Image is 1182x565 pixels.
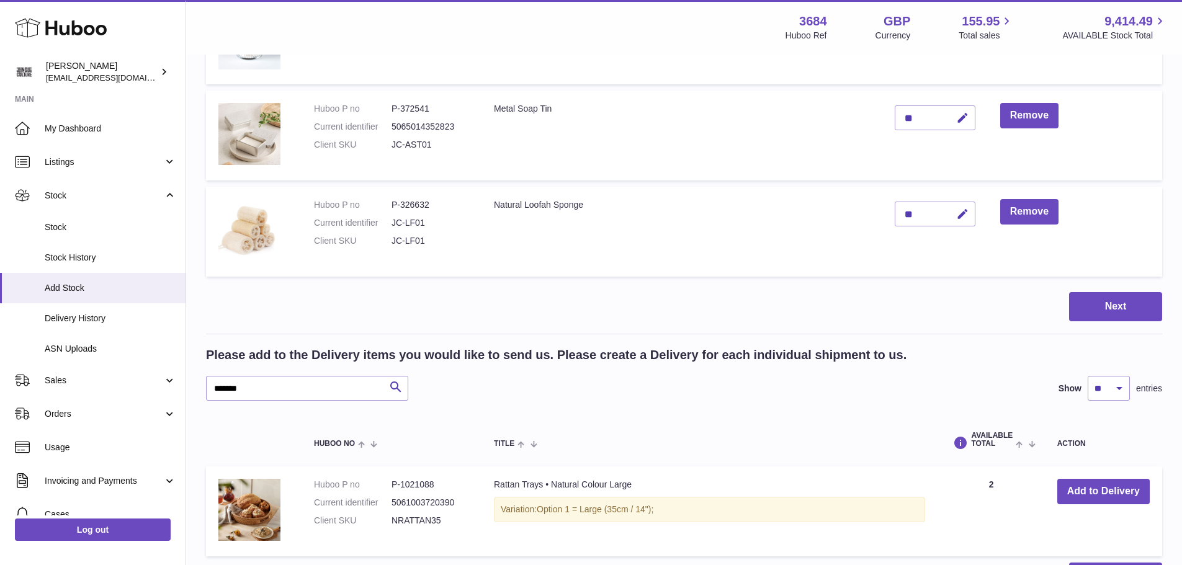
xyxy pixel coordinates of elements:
dd: P-372541 [392,103,469,115]
span: Cases [45,509,176,520]
img: Rattan Trays • Natural Colour Large [218,479,280,541]
span: Sales [45,375,163,386]
span: Delivery History [45,313,176,324]
div: Currency [875,30,911,42]
dd: 5065014352823 [392,121,469,133]
dd: JC-LF01 [392,235,469,247]
dd: JC-AST01 [392,139,469,151]
h2: Please add to the Delivery items you would like to send us. Please create a Delivery for each ind... [206,347,907,363]
div: Variation: [494,497,925,522]
label: Show [1059,383,1081,394]
button: Add to Delivery [1057,479,1150,504]
span: [EMAIL_ADDRESS][DOMAIN_NAME] [46,73,182,82]
dd: NRATTAN35 [392,515,469,527]
td: Rattan Trays • Natural Colour Large [481,466,938,556]
dt: Current identifier [314,121,392,133]
span: Invoicing and Payments [45,475,163,487]
img: Metal Soap Tin [218,103,280,165]
img: Natural Loofah Sponge [218,199,280,261]
dd: P-1021088 [392,479,469,491]
span: Stock [45,221,176,233]
dt: Client SKU [314,235,392,247]
div: [PERSON_NAME] [46,60,158,84]
dd: P-326632 [392,199,469,211]
button: Remove [1000,199,1059,225]
a: 155.95 Total sales [959,13,1014,42]
td: Natural Loofah Sponge [481,187,882,277]
span: AVAILABLE Stock Total [1062,30,1167,42]
a: 9,414.49 AVAILABLE Stock Total [1062,13,1167,42]
button: Remove [1000,103,1059,128]
span: Usage [45,442,176,453]
strong: GBP [884,13,910,30]
div: Huboo Ref [786,30,827,42]
dt: Huboo P no [314,199,392,211]
span: ASN Uploads [45,343,176,355]
dt: Client SKU [314,139,392,151]
button: Next [1069,292,1162,321]
a: Log out [15,518,171,541]
strong: 3684 [799,13,827,30]
dt: Current identifier [314,217,392,229]
span: 9,414.49 [1104,13,1153,30]
span: Stock [45,190,163,202]
img: theinternationalventure@gmail.com [15,63,34,81]
dt: Huboo P no [314,479,392,491]
span: Total sales [959,30,1014,42]
dd: JC-LF01 [392,217,469,229]
span: 155.95 [962,13,1000,30]
dt: Huboo P no [314,103,392,115]
span: Listings [45,156,163,168]
dd: 5061003720390 [392,497,469,509]
td: 2 [938,466,1044,556]
span: Add Stock [45,282,176,294]
span: My Dashboard [45,123,176,135]
span: AVAILABLE Total [971,432,1013,448]
dt: Current identifier [314,497,392,509]
span: Orders [45,408,163,420]
dt: Client SKU [314,515,392,527]
td: Metal Soap Tin [481,91,882,180]
span: Stock History [45,252,176,264]
div: Action [1057,440,1150,448]
span: Option 1 = Large (35cm / 14"); [537,504,653,514]
span: entries [1136,383,1162,394]
span: Title [494,440,514,448]
span: Huboo no [314,440,355,448]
